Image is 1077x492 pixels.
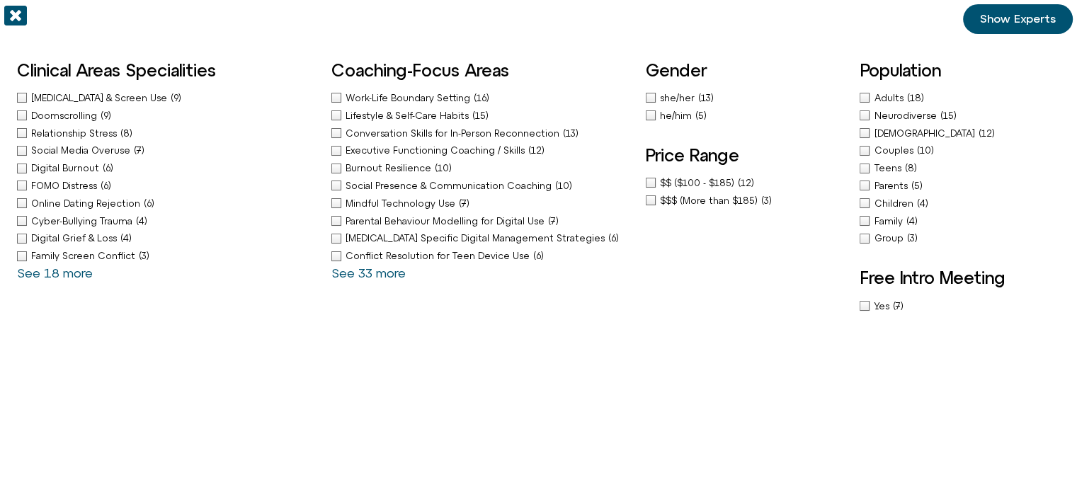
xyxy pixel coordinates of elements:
[242,363,265,386] svg: Voice Input Button
[860,143,1060,158] div: Couples(10)
[331,91,632,105] div: Work-Life Boundary Setting(16)
[555,181,572,191] span: (10)
[892,301,903,311] span: (7)
[860,196,1060,211] div: Children(4)
[646,61,657,79] h3: Gender
[860,268,1060,287] h3: Free Intro Meeting
[874,163,904,173] span: Teens
[695,110,707,121] span: (5)
[331,196,632,211] div: Mindful Technology Use(7)
[31,128,120,139] span: Relationship Stress
[331,231,632,246] div: ADHD Specific Digital Management Strategies(6)
[17,214,317,229] div: Cyber-Bullying Trauma(4)
[42,9,217,28] h2: [DOMAIN_NAME]
[963,4,1073,34] a: Show Experts
[331,265,406,280] a: See 33 more
[660,178,738,188] span: $$ ($100 - $185)
[17,126,317,141] div: Relationship Stress(8)
[31,216,136,227] span: Cyber-Bullying Trauma
[331,214,632,229] div: Parental Behaviour Modelling for Digital Use(7)
[646,176,846,190] div: $$ ($100 - $185)(12)
[331,61,632,79] h3: Coaching-Focus Areas
[17,91,317,280] div: Clinical Areas Specializations
[916,198,928,209] span: (4)
[646,91,657,123] div: Gender
[13,7,35,30] img: N5FCcHC.png
[874,110,940,121] span: Neurodiverse
[874,216,906,227] span: Family
[646,193,846,208] div: $$$ (More than $185)(3)
[247,6,271,30] svg: Close Chatbot Button
[346,110,472,121] span: Lifestyle & Self-Care Habits
[120,128,132,139] span: (8)
[346,145,528,156] span: Executive Functioning Coaching / Skills
[874,233,906,244] span: Group
[761,195,772,206] span: (3)
[17,161,317,176] div: Digital Burnout(6)
[860,161,1060,176] div: Teens(8)
[435,163,452,173] span: (10)
[101,181,111,191] span: (6)
[874,93,906,103] span: Adults
[346,181,555,191] span: Social Presence & Communication Coaching
[31,233,120,244] span: Digital Grief & Loss
[4,4,280,33] button: Expand Header Button
[31,110,101,121] span: Doomscrolling
[331,161,632,176] div: Burnout Resilience(10)
[698,93,714,103] span: (13)
[906,233,917,244] span: (3)
[346,216,548,227] span: Parental Behaviour Modelling for Digital Use
[331,143,632,158] div: Executive Functioning Coaching / Skills(12)
[88,281,195,301] h1: [DOMAIN_NAME]
[134,145,144,156] span: (7)
[563,128,579,139] span: (13)
[860,61,1060,79] h3: Population
[459,198,469,209] span: (7)
[113,210,170,266] img: N5FCcHC.png
[103,163,113,173] span: (6)
[101,110,111,121] span: (9)
[860,178,1060,193] div: Parents(5)
[17,231,317,246] div: Digital Grief & Loss(4)
[874,198,916,209] span: Children
[17,178,317,193] div: FOMO Distress(6)
[346,128,563,139] span: Conversation Skills for In-Person Reconnection
[120,233,132,244] span: (4)
[906,93,923,103] span: (18)
[911,181,922,191] span: (5)
[31,181,101,191] span: FOMO Distress
[17,143,317,158] div: Social Media Overuse(7)
[144,198,154,209] span: (6)
[331,126,632,141] div: Conversation Skills for In-Person Reconnection(13)
[31,93,171,103] span: [MEDICAL_DATA] & Screen Use
[533,251,544,261] span: (6)
[346,163,435,173] span: Burnout Resilience
[940,110,956,121] span: (15)
[331,91,632,280] div: Coaching-Focus Areas Specializations
[646,176,846,208] div: Price Range
[346,251,533,261] span: Conflict Resolution for Teen Device Use
[646,91,660,105] div: she/her(13)
[860,299,1060,314] div: Free Intro Meeting
[906,216,917,227] span: (4)
[860,91,1060,105] div: Adults(18)
[860,299,1060,314] div: Yes(7)
[171,93,181,103] span: (9)
[860,231,1060,246] div: Group(3)
[738,178,754,188] span: (12)
[346,198,459,209] span: Mindful Technology Use
[874,128,978,139] span: [DEMOGRAPHIC_DATA]
[331,248,632,263] div: Conflict Resolution for Teen Device Use(6)
[17,61,317,79] h3: Clinical Areas Specialities
[346,93,474,103] span: Work-Life Boundary Setting
[860,91,1060,246] div: Population
[24,367,220,382] textarea: Message Input
[916,145,933,156] span: (10)
[608,233,619,244] span: (6)
[331,178,632,193] div: Social Presence & Communication Coaching(10)
[331,108,632,123] div: Lifestyle & Self-Care Habits(15)
[660,110,695,121] span: he/him
[874,145,916,156] span: Couples
[660,195,761,206] span: $$$ (More than $185)
[136,216,147,227] span: (4)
